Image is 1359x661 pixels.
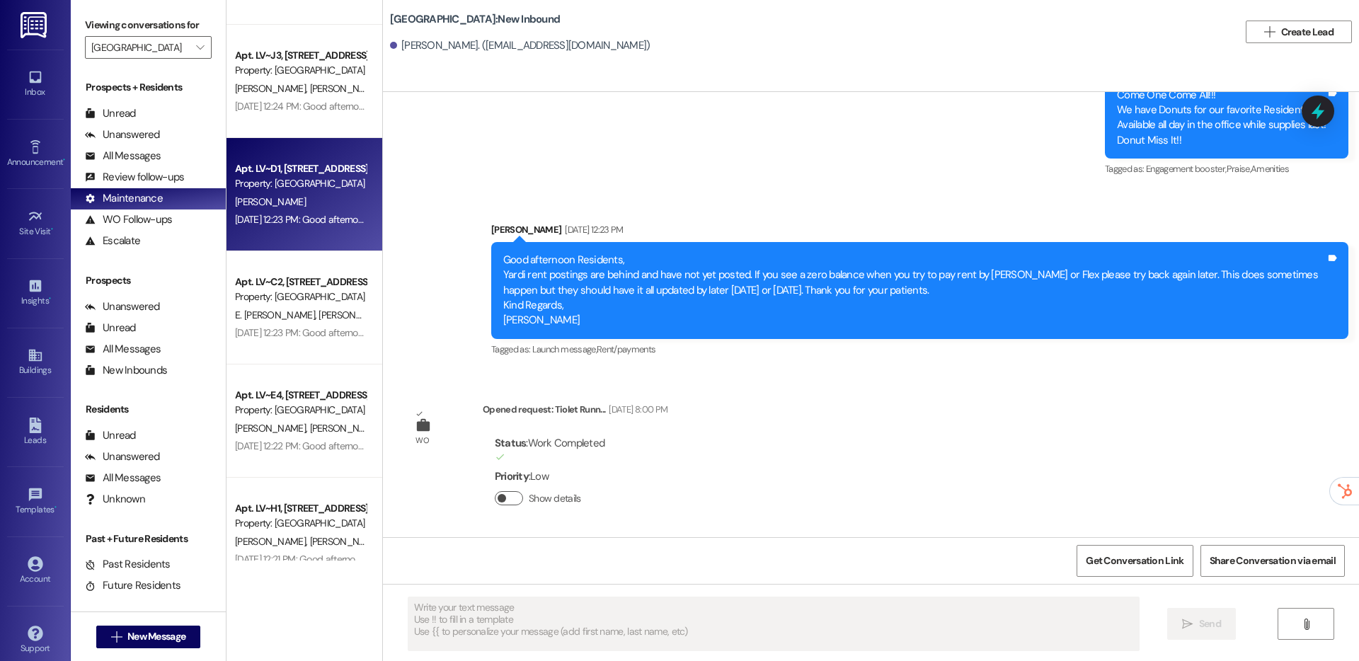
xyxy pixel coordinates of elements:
a: Templates • [7,483,64,521]
span: [PERSON_NAME] [309,82,380,95]
span: [PERSON_NAME] [235,535,310,548]
span: • [51,224,53,234]
div: Property: [GEOGRAPHIC_DATA] [235,403,366,418]
div: Unread [85,106,136,121]
div: Property: [GEOGRAPHIC_DATA] [235,176,366,191]
a: Buildings [7,343,64,381]
i:  [196,42,204,53]
div: Unanswered [85,127,160,142]
div: Unanswered [85,449,160,464]
span: [PERSON_NAME] [235,195,306,208]
div: Unread [85,321,136,335]
a: Support [7,621,64,660]
div: Apt. LV~J3, [STREET_ADDRESS] [235,48,366,63]
div: Tagged as: [1105,159,1348,179]
div: Property: [GEOGRAPHIC_DATA] [235,63,366,78]
span: • [55,502,57,512]
div: Escalate [85,234,140,248]
div: : Low [495,466,604,488]
img: ResiDesk Logo [21,12,50,38]
div: Tagged as: [491,339,1348,360]
b: Status [495,436,527,450]
div: All Messages [85,342,161,357]
div: New Inbounds [85,363,167,378]
i:  [1301,619,1312,630]
div: Apt. LV~D1, [STREET_ADDRESS] [235,161,366,176]
div: [DATE] 8:00 PM [605,402,667,417]
div: Unknown [85,492,145,507]
div: Apt. LV~H1, [STREET_ADDRESS] [235,501,366,516]
div: : Work Completed [495,432,604,465]
span: • [49,294,51,304]
a: Leads [7,413,64,452]
div: Apt. LV~E4, [STREET_ADDRESS] [235,388,366,403]
span: New Message [127,629,185,644]
span: Engagement booster , [1146,163,1227,175]
span: E. [PERSON_NAME] [235,309,319,321]
span: Praise , [1227,163,1251,175]
div: Maintenance [85,191,163,206]
span: Rent/payments [597,343,656,355]
div: Apt. LV~C2, [STREET_ADDRESS] [235,275,366,289]
a: Inbox [7,65,64,103]
div: Unread [85,428,136,443]
span: [PERSON_NAME] [PERSON_NAME] [319,309,462,321]
div: Prospects [71,273,226,288]
span: [PERSON_NAME] [309,535,380,548]
button: Share Conversation via email [1200,545,1345,577]
div: Future Residents [85,578,180,593]
span: Get Conversation Link [1086,553,1183,568]
label: Show details [529,491,581,506]
span: [PERSON_NAME] [235,82,310,95]
div: Unanswered [85,299,160,314]
div: Property: [GEOGRAPHIC_DATA] [235,516,366,531]
b: Priority [495,469,529,483]
i:  [1264,26,1275,38]
button: Create Lead [1246,21,1352,43]
div: Good afternoon Residents, Yardi rent postings are behind and have not yet posted. If you see a ze... [503,253,1326,328]
div: Review follow-ups [85,170,184,185]
div: Opened request: Tiolet Runn... [483,402,667,422]
div: Property: [GEOGRAPHIC_DATA] [235,289,366,304]
button: New Message [96,626,201,648]
div: Past + Future Residents [71,531,226,546]
div: [PERSON_NAME] [491,222,1348,242]
a: Site Visit • [7,205,64,243]
span: Send [1199,616,1221,631]
button: Send [1167,608,1236,640]
div: [DATE] 12:23 PM [561,222,623,237]
div: WO Follow-ups [85,212,172,227]
input: All communities [91,36,189,59]
span: [PERSON_NAME] [235,422,310,435]
div: All Messages [85,149,161,163]
div: Past Residents [85,557,171,572]
div: [PERSON_NAME]. ([EMAIL_ADDRESS][DOMAIN_NAME]) [390,38,650,53]
span: Amenities [1251,163,1289,175]
i:  [111,631,122,643]
div: Prospects + Residents [71,80,226,95]
label: Viewing conversations for [85,14,212,36]
div: All Messages [85,471,161,485]
span: Share Conversation via email [1210,553,1336,568]
a: Insights • [7,274,64,312]
div: WO [415,433,429,448]
b: [GEOGRAPHIC_DATA]: New Inbound [390,12,560,27]
span: Create Lead [1281,25,1334,40]
a: Account [7,552,64,590]
div: Come One Come All!!! We have Donuts for our favorite Residents!! Available all day in the office ... [1117,88,1326,149]
span: • [63,155,65,165]
div: Residents [71,402,226,417]
span: Launch message , [532,343,597,355]
button: Get Conversation Link [1077,545,1193,577]
span: [PERSON_NAME] [309,422,380,435]
i:  [1182,619,1193,630]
